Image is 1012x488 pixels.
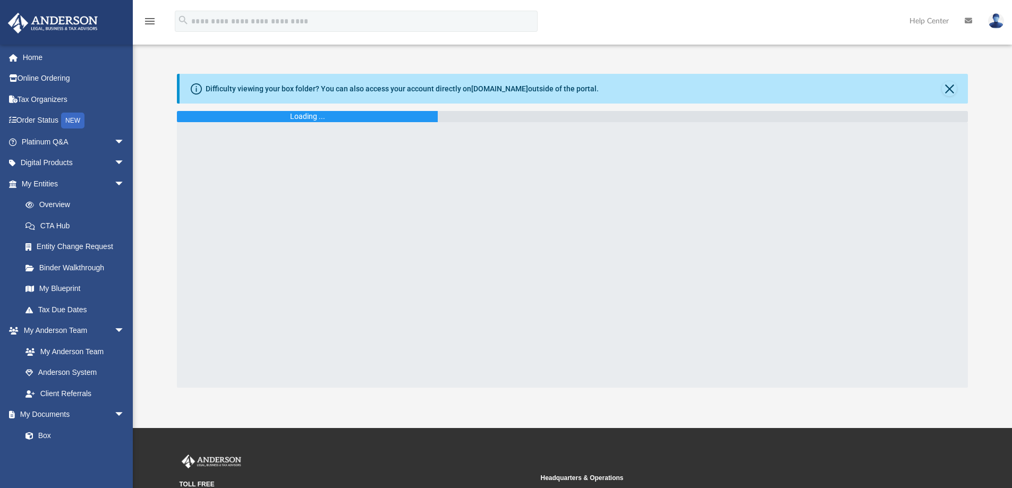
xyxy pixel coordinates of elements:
[7,173,141,194] a: My Entitiesarrow_drop_down
[206,83,599,95] div: Difficulty viewing your box folder? You can also access your account directly on outside of the p...
[7,68,141,89] a: Online Ordering
[143,15,156,28] i: menu
[7,47,141,68] a: Home
[15,236,141,258] a: Entity Change Request
[15,425,130,446] a: Box
[15,194,141,216] a: Overview
[7,404,135,425] a: My Documentsarrow_drop_down
[114,152,135,174] span: arrow_drop_down
[5,13,101,33] img: Anderson Advisors Platinum Portal
[15,362,135,383] a: Anderson System
[114,173,135,195] span: arrow_drop_down
[15,257,141,278] a: Binder Walkthrough
[15,383,135,404] a: Client Referrals
[541,473,895,483] small: Headquarters & Operations
[942,81,957,96] button: Close
[114,131,135,153] span: arrow_drop_down
[7,89,141,110] a: Tax Organizers
[114,404,135,426] span: arrow_drop_down
[7,131,141,152] a: Platinum Q&Aarrow_drop_down
[15,299,141,320] a: Tax Due Dates
[177,14,189,26] i: search
[7,320,135,341] a: My Anderson Teamarrow_drop_down
[61,113,84,129] div: NEW
[290,111,325,122] div: Loading ...
[15,215,141,236] a: CTA Hub
[180,455,243,468] img: Anderson Advisors Platinum Portal
[7,152,141,174] a: Digital Productsarrow_drop_down
[471,84,528,93] a: [DOMAIN_NAME]
[7,110,141,132] a: Order StatusNEW
[988,13,1004,29] img: User Pic
[114,320,135,342] span: arrow_drop_down
[15,341,130,362] a: My Anderson Team
[143,20,156,28] a: menu
[15,278,135,299] a: My Blueprint
[15,446,135,467] a: Meeting Minutes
